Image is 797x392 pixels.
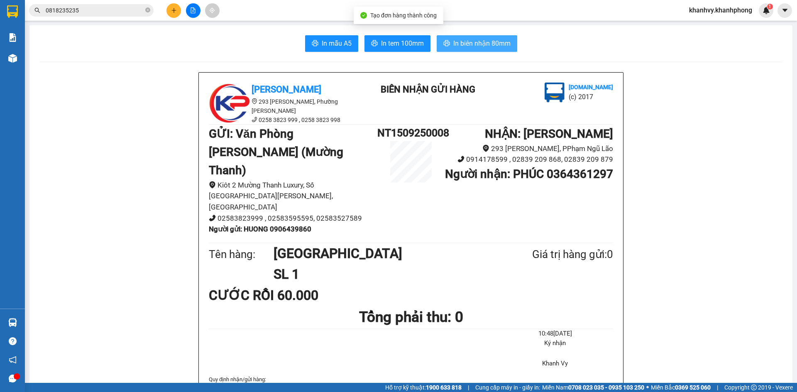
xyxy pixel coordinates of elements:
[252,98,257,104] span: environment
[274,264,492,285] h1: SL 1
[482,145,489,152] span: environment
[205,3,220,18] button: aim
[209,115,358,124] li: 0258 3823 999 , 0258 3823 998
[445,167,613,181] b: Người nhận : PHÚC 0364361297
[768,4,771,10] span: 1
[209,213,377,224] li: 02583823999 , 02583595595, 02583527589
[717,383,718,392] span: |
[209,7,215,13] span: aim
[445,143,613,154] li: 293 [PERSON_NAME], PPhạm Ngũ Lão
[542,383,644,392] span: Miền Nam
[9,375,17,382] span: message
[437,35,517,52] button: printerIn biên nhận 80mm
[209,97,358,115] li: 293 [PERSON_NAME], Phường [PERSON_NAME]
[445,154,613,165] li: 0914178599 , 02839 209 868, 02839 209 879
[145,7,150,15] span: close-circle
[171,7,177,13] span: plus
[682,5,759,15] span: khanhvy.khanhphong
[364,35,430,52] button: printerIn tem 100mm
[568,384,644,391] strong: 0708 023 035 - 0935 103 250
[751,385,757,390] span: copyright
[57,35,110,44] li: VP [PERSON_NAME]
[8,54,17,63] img: warehouse-icon
[166,3,181,18] button: plus
[312,40,318,48] span: printer
[252,117,257,122] span: phone
[209,285,342,306] div: CƯỚC RỒI 60.000
[4,4,120,20] li: [PERSON_NAME]
[781,7,789,14] span: caret-down
[34,7,40,13] span: search
[371,40,378,48] span: printer
[763,7,770,14] img: icon-new-feature
[443,40,450,48] span: printer
[46,6,144,15] input: Tìm tên, số ĐT hoặc mã đơn
[569,92,613,102] li: (c) 2017
[457,156,465,163] span: phone
[209,127,343,177] b: GỬI : Văn Phòng [PERSON_NAME] (Mường Thanh)
[9,356,17,364] span: notification
[305,35,358,52] button: printerIn mẫu A5
[492,246,613,263] div: Giá trị hàng gửi: 0
[777,3,792,18] button: caret-down
[322,38,352,49] span: In mẫu A5
[651,383,711,392] span: Miền Bắc
[370,12,437,19] span: Tạo đơn hàng thành công
[475,383,540,392] span: Cung cấp máy in - giấy in:
[209,225,311,233] b: Người gửi : HUONG 0906439860
[426,384,462,391] strong: 1900 633 818
[209,306,613,329] h1: Tổng phải thu: 0
[497,359,613,369] li: Khanh Vy
[252,84,321,95] b: [PERSON_NAME]
[569,84,613,90] b: [DOMAIN_NAME]
[9,337,17,345] span: question-circle
[209,214,216,222] span: phone
[8,318,17,327] img: warehouse-icon
[468,383,469,392] span: |
[545,83,565,102] img: logo.jpg
[453,38,511,49] span: In biên nhận 80mm
[4,4,33,33] img: logo.jpg
[209,181,216,188] span: environment
[360,12,367,19] span: check-circle
[497,338,613,348] li: Ký nhận
[145,7,150,12] span: close-circle
[7,5,18,18] img: logo-vxr
[485,127,613,141] b: NHẬN : [PERSON_NAME]
[381,38,424,49] span: In tem 100mm
[57,46,103,71] b: 293 [PERSON_NAME], PPhạm Ngũ Lão
[4,35,57,63] li: VP Văn Phòng [PERSON_NAME] (Mường Thanh)
[186,3,200,18] button: file-add
[274,243,492,264] h1: [GEOGRAPHIC_DATA]
[209,83,250,124] img: logo.jpg
[767,4,773,10] sup: 1
[209,180,377,213] li: Kiôt 2 Mường Thanh Luxury, Số [GEOGRAPHIC_DATA][PERSON_NAME], [GEOGRAPHIC_DATA]
[497,329,613,339] li: 10:48[DATE]
[8,33,17,42] img: solution-icon
[209,246,274,263] div: Tên hàng:
[646,386,649,389] span: ⚪️
[381,84,475,95] b: BIÊN NHẬN GỬI HÀNG
[675,384,711,391] strong: 0369 525 060
[57,46,63,52] span: environment
[190,7,196,13] span: file-add
[385,383,462,392] span: Hỗ trợ kỹ thuật:
[377,125,445,141] h1: NT1509250008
